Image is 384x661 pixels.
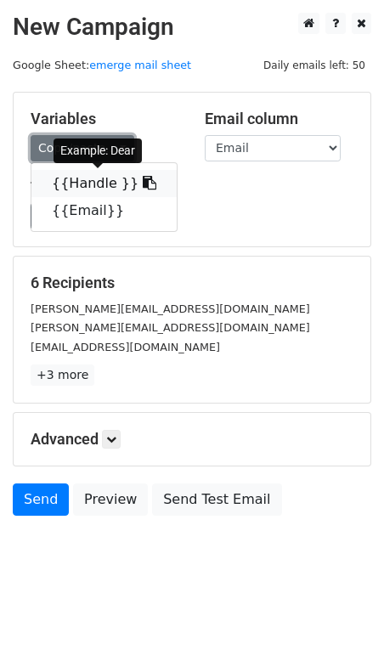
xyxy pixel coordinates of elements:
[31,341,220,353] small: [EMAIL_ADDRESS][DOMAIN_NAME]
[31,197,177,224] a: {{Email}}
[13,59,191,71] small: Google Sheet:
[257,56,371,75] span: Daily emails left: 50
[31,274,353,292] h5: 6 Recipients
[31,135,134,161] a: Copy/paste...
[257,59,371,71] a: Daily emails left: 50
[31,110,179,128] h5: Variables
[31,302,310,315] small: [PERSON_NAME][EMAIL_ADDRESS][DOMAIN_NAME]
[73,483,148,516] a: Preview
[13,483,69,516] a: Send
[299,579,384,661] div: 聊天小组件
[54,138,142,163] div: Example: Dear
[299,579,384,661] iframe: Chat Widget
[31,430,353,449] h5: Advanced
[89,59,191,71] a: emerge mail sheet
[31,321,310,334] small: [PERSON_NAME][EMAIL_ADDRESS][DOMAIN_NAME]
[13,13,371,42] h2: New Campaign
[205,110,353,128] h5: Email column
[31,170,177,197] a: {{Handle }}
[31,364,94,386] a: +3 more
[152,483,281,516] a: Send Test Email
